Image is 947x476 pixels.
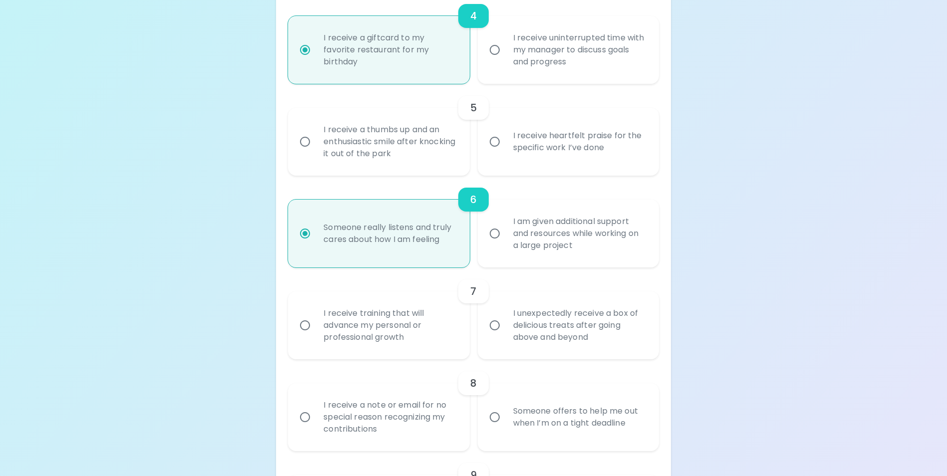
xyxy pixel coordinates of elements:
[316,20,464,80] div: I receive a giftcard to my favorite restaurant for my birthday
[316,295,464,355] div: I receive training that will advance my personal or professional growth
[470,192,477,208] h6: 6
[505,20,653,80] div: I receive uninterrupted time with my manager to discuss goals and progress
[505,204,653,263] div: I am given additional support and resources while working on a large project
[505,295,653,355] div: I unexpectedly receive a box of delicious treats after going above and beyond
[505,118,653,166] div: I receive heartfelt praise for the specific work I’ve done
[316,210,464,257] div: Someone really listens and truly cares about how I am feeling
[288,359,658,451] div: choice-group-check
[316,112,464,172] div: I receive a thumbs up and an enthusiastic smile after knocking it out of the park
[288,176,658,267] div: choice-group-check
[288,267,658,359] div: choice-group-check
[288,84,658,176] div: choice-group-check
[470,100,477,116] h6: 5
[470,375,477,391] h6: 8
[316,387,464,447] div: I receive a note or email for no special reason recognizing my contributions
[470,8,477,24] h6: 4
[470,283,476,299] h6: 7
[505,393,653,441] div: Someone offers to help me out when I’m on a tight deadline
